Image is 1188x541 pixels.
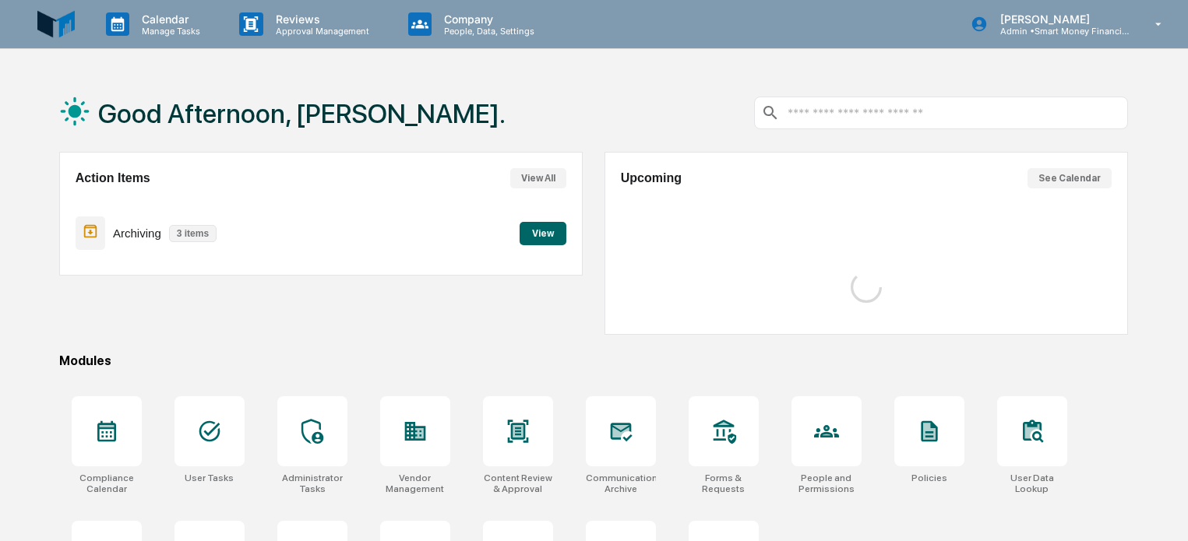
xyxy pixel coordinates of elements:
[263,26,377,37] p: Approval Management
[586,472,656,494] div: Communications Archive
[113,227,161,240] p: Archiving
[432,26,542,37] p: People, Data, Settings
[263,12,377,26] p: Reviews
[791,472,862,494] div: People and Permissions
[520,222,566,245] button: View
[510,168,566,188] button: View All
[520,225,566,240] a: View
[380,472,450,494] div: Vendor Management
[621,171,682,185] h2: Upcoming
[988,12,1133,26] p: [PERSON_NAME]
[76,171,150,185] h2: Action Items
[277,472,347,494] div: Administrator Tasks
[185,472,234,483] div: User Tasks
[98,98,506,129] h1: Good Afternoon, [PERSON_NAME].
[1028,168,1112,188] button: See Calendar
[483,472,553,494] div: Content Review & Approval
[37,5,75,43] img: logo
[129,12,208,26] p: Calendar
[997,472,1067,494] div: User Data Lookup
[59,353,1129,368] div: Modules
[689,472,759,494] div: Forms & Requests
[988,26,1133,37] p: Admin • Smart Money Financial Advisors
[911,472,947,483] div: Policies
[169,225,217,242] p: 3 items
[432,12,542,26] p: Company
[72,472,142,494] div: Compliance Calendar
[129,26,208,37] p: Manage Tasks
